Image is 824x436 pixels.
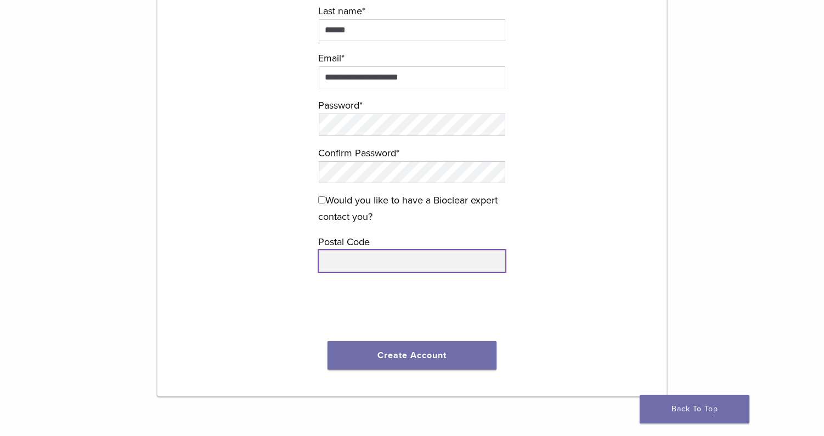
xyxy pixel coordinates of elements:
a: Back To Top [640,395,749,423]
button: Create Account [328,341,496,370]
label: Would you like to have a Bioclear expert contact you? [318,192,506,225]
label: Last name [318,3,506,19]
label: Postal Code [318,234,506,250]
label: Confirm Password [318,145,506,161]
label: Email [318,50,506,66]
label: Password [318,97,506,114]
input: Would you like to have a Bioclear expert contact you? [318,196,325,203]
iframe: reCAPTCHA [329,285,495,328]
